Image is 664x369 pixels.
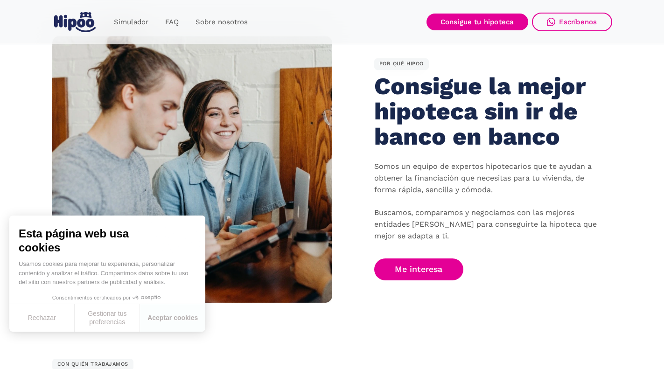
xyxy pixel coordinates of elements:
[374,58,429,70] div: POR QUÉ HIPOO
[374,161,598,242] p: Somos un equipo de expertos hipotecarios que te ayudan a obtener la financiación que necesitas pa...
[157,13,187,31] a: FAQ
[52,8,98,36] a: home
[559,18,597,26] div: Escríbenos
[187,13,256,31] a: Sobre nosotros
[374,258,464,280] a: Me interesa
[532,13,612,31] a: Escríbenos
[105,13,157,31] a: Simulador
[374,74,589,149] h2: Consigue la mejor hipoteca sin ir de banco en banco
[426,14,528,30] a: Consigue tu hipoteca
